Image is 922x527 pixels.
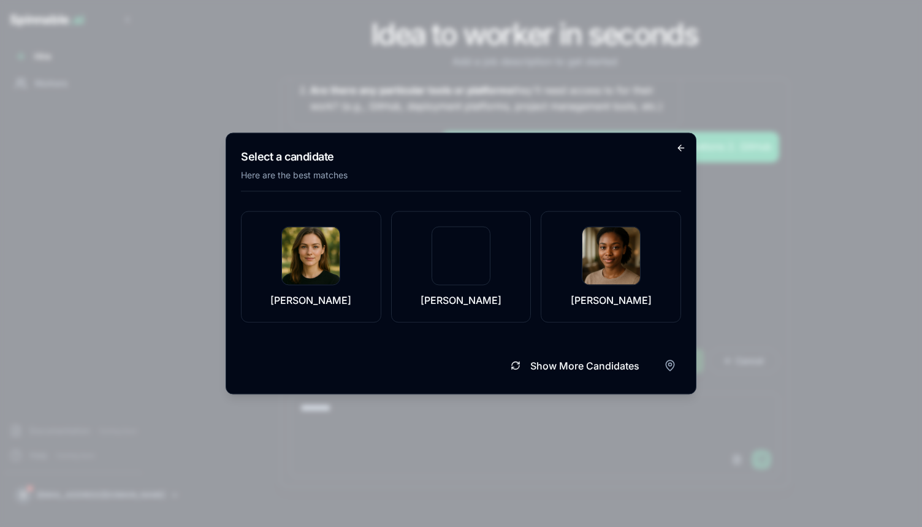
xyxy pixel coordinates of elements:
[582,227,640,285] img: Shirley Kebede
[496,352,654,379] button: Show More Candidates
[282,227,340,285] img: Carla Edwards
[571,293,652,308] p: [PERSON_NAME]
[421,293,501,308] p: [PERSON_NAME]
[241,169,681,181] p: Here are the best matches
[432,227,490,285] img: Zachary Ortiz
[270,293,351,308] p: [PERSON_NAME]
[659,355,681,377] button: Filter by region
[241,148,681,165] h2: Select a candidate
